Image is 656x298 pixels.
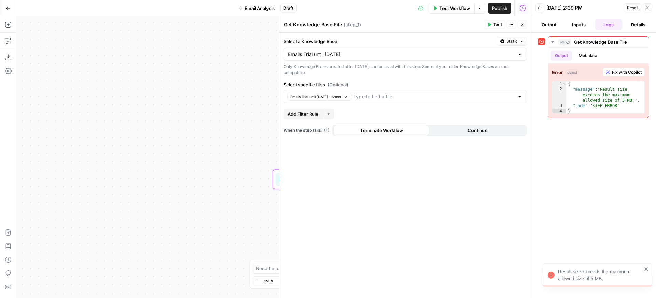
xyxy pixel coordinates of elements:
button: Test Workflow [429,3,474,14]
div: Result size exceeds the maximum allowed size of 5 MB. [558,268,642,282]
button: Publish [488,3,511,14]
span: Draft [283,5,293,11]
div: 1 [552,81,566,87]
textarea: Get Knowledge Base File [284,21,342,28]
div: WorkflowSet InputsInputs [273,125,400,145]
div: Only Knowledge Bases created after [DATE], can be used with this step. Some of your older Knowled... [284,63,527,76]
button: Static [497,37,527,46]
button: Logs [595,19,622,30]
div: 3 [552,103,566,109]
button: Metadata [575,51,601,61]
div: 4 [552,109,566,114]
input: Type to find a file [353,93,514,100]
span: Terminate Workflow [360,127,403,134]
span: Get Knowledge Base File [574,39,627,45]
button: Test [484,20,505,29]
span: Add Filter Rule [288,111,318,117]
button: Output [551,51,572,61]
span: Continue [468,127,488,134]
a: When the step fails: [284,127,329,133]
span: (Optional) [328,81,348,88]
label: Select specific files [284,81,527,88]
button: close [644,266,649,272]
span: Reset [627,5,638,11]
button: Continue [429,125,525,136]
button: Output [535,19,562,30]
span: step_1 [558,39,571,45]
span: Publish [492,5,507,12]
span: object [565,69,579,75]
span: 120% [264,278,274,284]
span: Emails Trial until [DATE] - Sheet1 [290,94,342,99]
div: ErrorGet Knowledge Base FileGet Knowledge Base FileStep 1 [273,170,400,189]
button: Email Analysis [234,3,279,14]
button: Add Filter Rule [284,109,323,119]
input: Emails Trial until 09/09/2025 [288,51,514,58]
button: Emails Trial until [DATE] - Sheet1 [287,93,351,101]
strong: Error [552,69,563,76]
span: Test [493,22,502,28]
button: Fix with Copilot [603,68,645,77]
button: Reset [624,3,641,12]
span: Test Workflow [439,5,470,12]
div: EndOutput [273,214,400,233]
span: Fix with Copilot [612,69,642,75]
button: Inputs [565,19,592,30]
span: ( step_1 ) [344,21,361,28]
label: Select a Knowledge Base [284,38,494,45]
button: Details [625,19,652,30]
span: Toggle code folding, rows 1 through 4 [562,81,566,87]
span: Email Analysis [245,5,275,12]
div: 2 [552,87,566,103]
span: Static [506,38,518,44]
